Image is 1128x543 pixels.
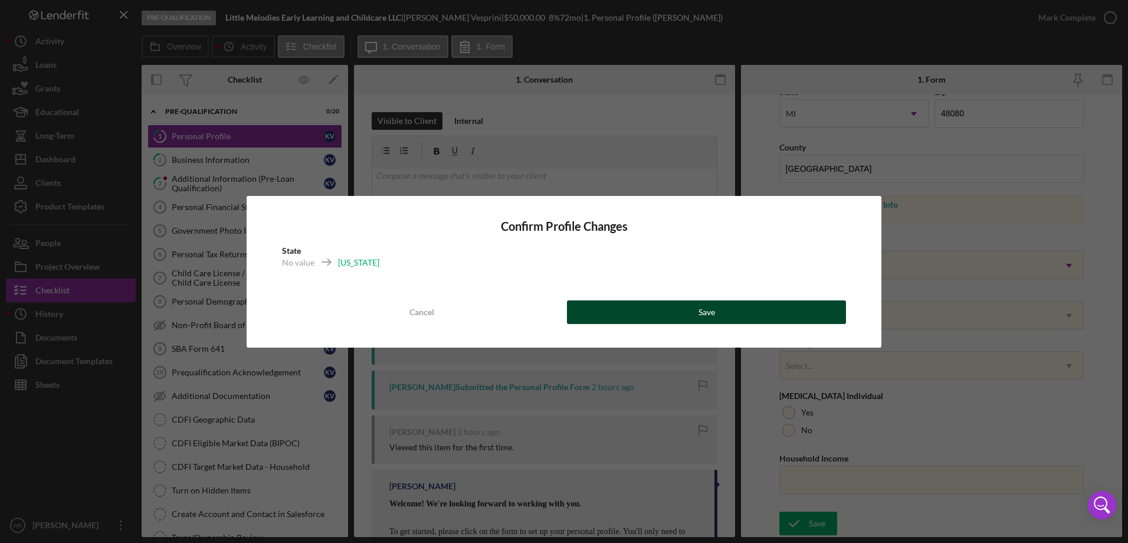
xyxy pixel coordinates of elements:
div: Cancel [409,300,434,324]
h4: Confirm Profile Changes [282,220,846,233]
b: State [282,246,301,256]
div: Save [699,300,715,324]
div: No value [282,257,314,269]
div: [US_STATE] [338,257,379,269]
button: Save [567,300,846,324]
button: Cancel [282,300,561,324]
div: Open Intercom Messenger [1088,491,1116,519]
